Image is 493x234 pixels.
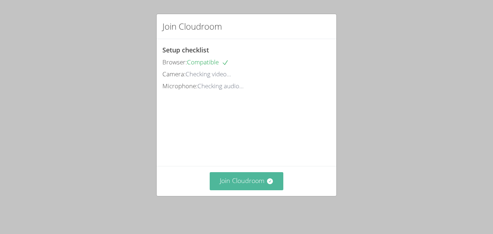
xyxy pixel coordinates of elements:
span: Checking audio... [197,82,244,90]
span: Camera: [162,70,186,78]
button: Join Cloudroom [210,172,284,190]
span: Checking video... [186,70,231,78]
span: Microphone: [162,82,197,90]
span: Setup checklist [162,46,209,54]
h2: Join Cloudroom [162,20,222,33]
span: Browser: [162,58,187,66]
span: Compatible [187,58,229,66]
